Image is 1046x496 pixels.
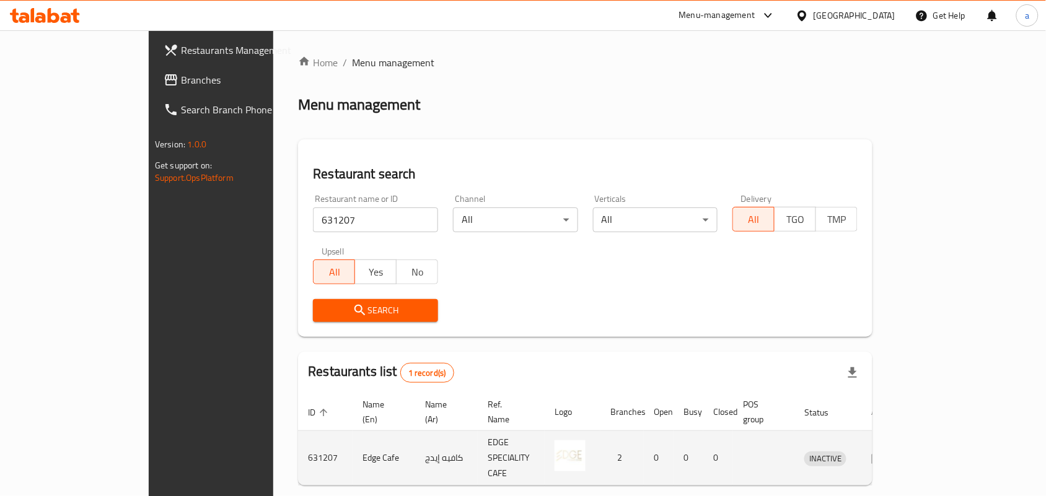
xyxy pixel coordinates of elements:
span: Name (En) [363,397,400,427]
span: Ref. Name [488,397,530,427]
td: 2 [600,431,644,485]
span: Version: [155,136,185,152]
div: Menu [871,451,894,466]
span: Name (Ar) [425,397,463,427]
h2: Menu management [298,95,420,115]
span: Branches [181,72,314,87]
div: Export file [838,358,868,388]
span: Get support on: [155,157,212,173]
input: Search for restaurant name or ID.. [313,207,438,232]
span: Menu management [352,55,434,70]
label: Delivery [741,194,772,203]
th: Logo [545,393,600,431]
th: Branches [600,393,644,431]
a: Restaurants Management [154,35,323,65]
div: Total records count [400,363,454,383]
th: Action [861,393,904,431]
div: [GEOGRAPHIC_DATA] [814,9,895,22]
span: TMP [821,211,853,228]
td: كافيه إيدج [415,431,478,485]
button: All [313,259,355,284]
td: 631207 [298,431,353,485]
table: enhanced table [298,393,904,485]
td: 0 [644,431,674,485]
div: All [453,207,578,232]
img: Edge Cafe [555,440,586,471]
label: Upsell [322,247,345,256]
th: Open [644,393,674,431]
span: All [738,211,770,228]
span: Restaurants Management [181,43,314,58]
button: All [732,207,775,232]
button: TGO [774,207,816,232]
span: 1 record(s) [401,367,454,379]
td: Edge Cafe [353,431,415,485]
a: Support.OpsPlatform [155,170,234,186]
span: Search Branch Phone [181,102,314,117]
span: 1.0.0 [187,136,206,152]
span: TGO [780,211,811,228]
li: / [343,55,347,70]
h2: Restaurants list [308,362,454,383]
span: No [402,263,433,281]
span: Search [323,303,428,318]
td: EDGE SPECIALITY CAFE [478,431,545,485]
span: a [1025,9,1029,22]
span: Yes [360,263,392,281]
span: ID [308,405,332,420]
th: Busy [674,393,703,431]
button: Yes [354,259,397,284]
a: Search Branch Phone [154,95,323,124]
span: POS group [743,397,780,427]
span: INACTIVE [804,451,846,466]
th: Closed [703,393,733,431]
a: Branches [154,65,323,95]
button: TMP [815,207,858,232]
td: 0 [703,431,733,485]
div: Menu-management [679,8,755,23]
button: Search [313,299,438,322]
td: 0 [674,431,703,485]
div: All [593,207,718,232]
button: No [396,259,438,284]
nav: breadcrumb [298,55,872,70]
span: All [319,263,350,281]
span: Status [804,405,845,420]
h2: Restaurant search [313,165,858,183]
